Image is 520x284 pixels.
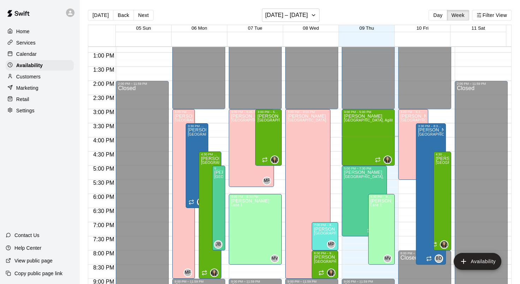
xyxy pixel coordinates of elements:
div: 3:00 PM – 9:00 PM: Available [172,109,195,279]
div: Maia Valenti [383,254,392,263]
span: BD [198,199,204,206]
a: Availability [6,60,74,71]
span: MF [185,269,191,276]
div: 4:30 PM – 8:00 PM: Available [434,152,451,250]
span: 5:30 PM [91,180,116,186]
span: [GEOGRAPHIC_DATA], Agility Space [344,175,407,179]
div: 3:00 PM – 9:00 PM [174,110,193,114]
p: Retail [16,96,29,103]
a: Settings [6,105,74,116]
div: 5:00 PM – 7:30 PM [344,167,384,170]
div: Services [6,37,74,48]
span: 3:30 PM [91,123,116,129]
span: JB [216,241,221,248]
p: Marketing [16,84,38,91]
button: Back [113,10,134,20]
div: 6:00 PM – 8:30 PM: Available [229,194,282,265]
div: Joseph Bauserman [214,240,222,249]
div: 8:00 PM – 9:00 PM [314,252,336,255]
span: Recurring availability [375,157,381,162]
span: 6:30 PM [91,208,116,214]
span: [GEOGRAPHIC_DATA], Agility Space [418,132,481,136]
span: [GEOGRAPHIC_DATA], Agility Space [201,161,264,165]
div: 5:00 PM – 8:00 PM: Available [212,166,225,250]
div: 3:30 PM – 8:30 PM: Available [416,123,446,265]
div: 3:00 PM – 5:00 PM [344,110,393,114]
div: Marketing [6,83,74,93]
p: Help Center [14,244,41,252]
span: Lane 1 [231,203,243,207]
span: [GEOGRAPHIC_DATA], Agility Space [188,132,251,136]
div: 9:00 PM – 11:59 PM [287,280,336,283]
span: Lane 1 [370,203,382,207]
span: Recurring availability [189,199,194,205]
div: 9:00 PM – 11:59 PM [231,280,280,283]
p: Contact Us [14,232,40,239]
div: 3:30 PM – 6:30 PM: Available [186,123,208,208]
div: 7:00 PM – 8:00 PM: Available [312,222,338,250]
button: 11 Sat [471,25,485,31]
div: 3:00 PM – 5:45 PM: Available [229,109,274,187]
div: 6:00 PM – 8:30 PM [231,195,280,199]
div: 8:00 PM – 11:59 PM [400,252,449,255]
div: 4:30 PM – 8:00 PM [436,153,449,156]
a: Customers [6,71,74,82]
div: Maia Valenti [270,254,279,263]
div: Megan MacDonald [440,240,448,249]
a: Home [6,26,74,37]
span: Recurring availability [262,157,268,162]
span: 2:30 PM [91,95,116,101]
div: 4:30 PM – 9:00 PM [201,153,219,156]
span: [GEOGRAPHIC_DATA] [287,118,326,122]
img: Megan MacDonald [384,156,391,163]
button: [DATE] – [DATE] [262,8,319,22]
div: 9:00 PM – 11:59 PM [344,280,393,283]
span: [GEOGRAPHIC_DATA], Agility Space [344,118,407,122]
button: 07 Tue [248,25,262,31]
span: [GEOGRAPHIC_DATA] [231,118,270,122]
span: 7:30 PM [91,236,116,242]
span: 08 Wed [303,25,319,31]
div: 3:30 PM – 8:30 PM [418,124,444,128]
div: 3:00 PM – 5:00 PM: Available [342,109,395,166]
div: 3:00 PM – 9:00 PM [287,110,328,114]
p: Availability [16,62,43,69]
div: 2:00 PM – 11:59 PM [118,82,167,85]
span: [GEOGRAPHIC_DATA], Agility Space [436,161,498,165]
span: Recurring availability [426,256,432,261]
button: [DATE] [88,10,113,20]
img: Megan MacDonald [328,269,335,276]
button: 05 Sun [136,25,151,31]
div: 9:00 PM – 11:59 PM [174,280,223,283]
button: Next [133,10,153,20]
span: MV [271,255,278,262]
div: 3:00 PM – 5:30 PM [400,110,426,114]
span: 7:00 PM [91,222,116,228]
a: Calendar [6,49,74,59]
span: 09 Thu [359,25,374,31]
span: MF [264,177,270,184]
p: Calendar [16,51,37,58]
p: Customers [16,73,41,80]
div: Bryce Dahnert [435,254,443,263]
div: 8:00 PM – 9:00 PM: Available [312,250,338,279]
div: 2:00 PM – 11:59 PM [457,82,506,85]
span: 8:30 PM [91,265,116,271]
div: Megan MacDonald [210,268,219,277]
span: [GEOGRAPHIC_DATA] [174,118,213,122]
div: Mike Petrella [327,240,335,249]
img: Megan MacDonald [211,269,218,276]
span: 6:00 PM [91,194,116,200]
span: [GEOGRAPHIC_DATA], Agility Space [314,260,377,264]
span: 4:00 PM [91,137,116,143]
div: Bryce Dahnert [197,198,205,206]
span: 06 Mon [191,25,207,31]
div: 3:00 PM – 5:45 PM [231,110,271,114]
div: Megan MacDonald [327,268,335,277]
span: MP [328,241,335,248]
button: add [454,253,501,270]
